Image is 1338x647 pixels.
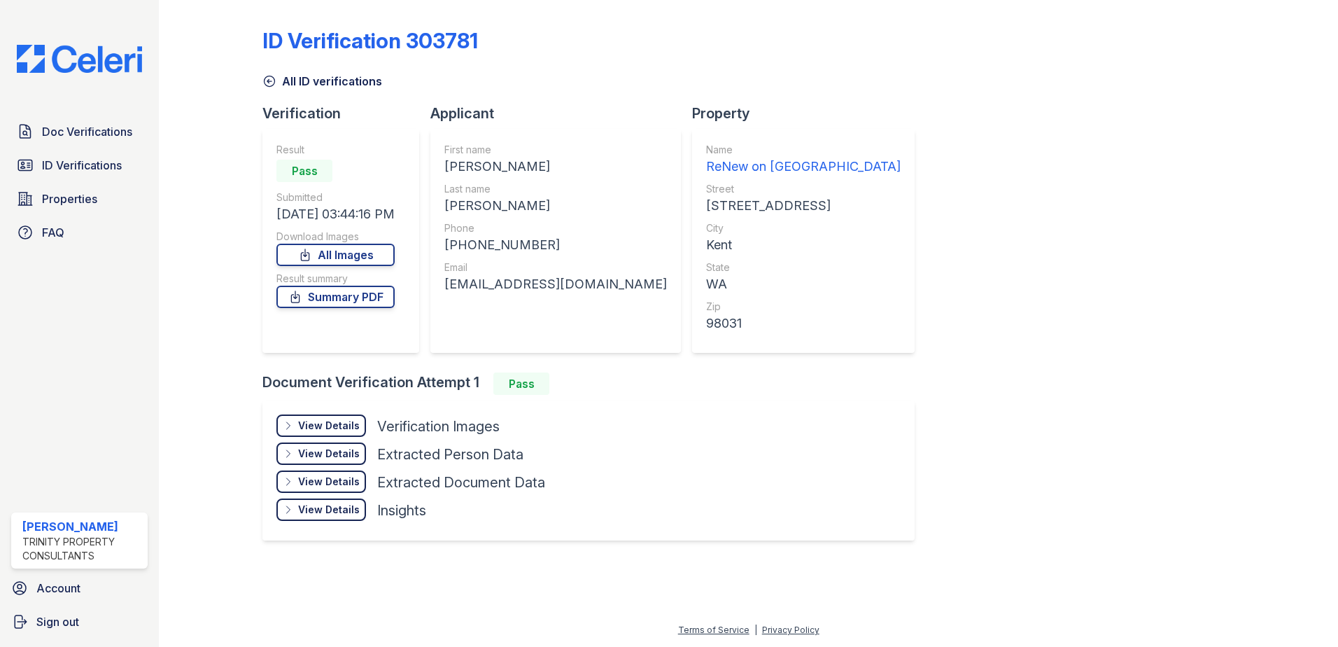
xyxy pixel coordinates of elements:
div: Kent [706,235,901,255]
div: Download Images [276,230,395,244]
a: Sign out [6,608,153,636]
div: Result summary [276,272,395,286]
div: [PERSON_NAME] [22,518,142,535]
div: Applicant [430,104,692,123]
div: [PHONE_NUMBER] [444,235,667,255]
span: Doc Verifications [42,123,132,140]
div: Verification Images [377,417,500,436]
div: [EMAIL_ADDRESS][DOMAIN_NAME] [444,274,667,294]
a: Terms of Service [678,625,749,635]
div: Verification [262,104,430,123]
div: Property [692,104,926,123]
a: ID Verifications [11,151,148,179]
span: Account [36,580,80,597]
div: Result [276,143,395,157]
a: Account [6,574,153,602]
div: | [754,625,757,635]
div: City [706,221,901,235]
a: Summary PDF [276,286,395,308]
div: View Details [298,419,360,433]
div: Extracted Document Data [377,473,545,492]
a: Name ReNew on [GEOGRAPHIC_DATA] [706,143,901,176]
div: [PERSON_NAME] [444,157,667,176]
div: View Details [298,503,360,517]
div: [PERSON_NAME] [444,196,667,216]
div: Trinity Property Consultants [22,535,142,563]
div: View Details [298,447,360,461]
div: Email [444,260,667,274]
div: [DATE] 03:44:16 PM [276,204,395,224]
div: First name [444,143,667,157]
span: Properties [42,190,97,207]
div: 98031 [706,314,901,333]
div: Insights [377,501,426,520]
div: [STREET_ADDRESS] [706,196,901,216]
div: Extracted Person Data [377,445,523,464]
div: View Details [298,475,360,489]
a: All Images [276,244,395,266]
div: ID Verification 303781 [262,28,478,53]
div: Pass [493,373,549,395]
div: Street [706,182,901,196]
a: All ID verifications [262,73,382,90]
div: Name [706,143,901,157]
div: Submitted [276,190,395,204]
img: CE_Logo_Blue-a8612792a0a2168367f1c8372b55b34899dd931a85d93a1a3d3e32e68fde9ad4.png [6,45,153,73]
div: Zip [706,300,901,314]
div: ReNew on [GEOGRAPHIC_DATA] [706,157,901,176]
div: WA [706,274,901,294]
span: ID Verifications [42,157,122,174]
div: State [706,260,901,274]
div: Phone [444,221,667,235]
a: Privacy Policy [762,625,819,635]
a: Properties [11,185,148,213]
a: FAQ [11,218,148,246]
a: Doc Verifications [11,118,148,146]
span: FAQ [42,224,64,241]
div: Document Verification Attempt 1 [262,373,926,395]
div: Pass [276,160,332,182]
div: Last name [444,182,667,196]
span: Sign out [36,613,79,630]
